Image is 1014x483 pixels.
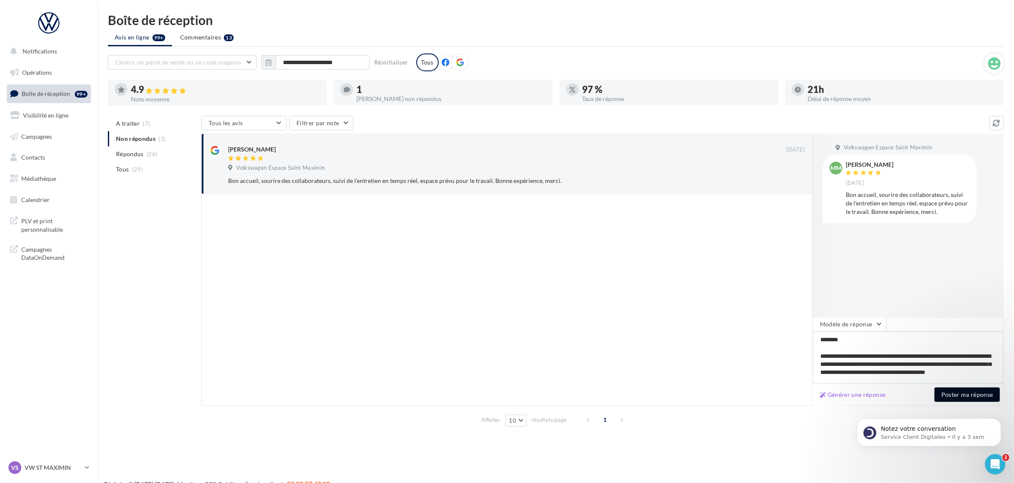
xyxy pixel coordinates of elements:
a: Opérations [5,64,93,81]
span: A traiter [116,119,140,128]
a: Visibilité en ligne [5,107,93,124]
div: 4.9 [131,85,320,95]
span: Volkswagen Espace Saint Maximin [236,164,325,172]
a: Boîte de réception99+ [5,84,93,103]
a: Contacts [5,149,93,166]
span: Répondus [116,150,144,158]
button: Choisir un point de vente ou un code magasin [108,55,257,70]
button: Filtrer par note [289,116,353,130]
button: Tous les avis [201,116,286,130]
span: Volkswagen Espace Saint Maximin [844,144,932,152]
button: Poster ma réponse [935,388,1000,402]
button: Réinitialiser [371,57,412,67]
span: Tous [116,165,129,174]
a: PLV et print personnalisable [5,212,93,237]
span: résultats/page [531,416,567,424]
span: Visibilité en ligne [23,112,68,119]
div: Délai de réponse moyen [808,96,997,102]
span: Médiathèque [21,175,56,182]
span: (7) [143,120,150,127]
span: PLV et print personnalisable [21,215,88,233]
span: Campagnes DataOnDemand [21,244,88,262]
button: Modèle de réponse [813,317,887,331]
span: Tous les avis [209,119,243,126]
iframe: Intercom notifications message [844,401,1014,460]
span: Campagnes [21,132,52,140]
span: Commentaires [180,33,221,42]
a: Campagnes DataOnDemand [5,240,93,265]
div: Note moyenne [131,96,320,102]
span: (29) [132,166,143,173]
span: Opérations [22,69,52,76]
span: (26) [147,151,157,157]
div: 21h [808,85,997,94]
span: Calendrier [21,196,50,203]
button: 10 [506,415,527,427]
div: 1 [356,85,545,94]
div: 97 % [582,85,771,94]
div: [PERSON_NAME] non répondus [356,96,545,102]
div: Bon accueil, sourire des collaborateurs, suivi de l’entretien en temps réel, espace prévu pour le... [228,177,750,185]
span: VS [11,463,19,472]
span: 2 [1003,454,1009,461]
div: [PERSON_NAME] [846,162,893,168]
div: Tous [416,53,439,71]
a: Calendrier [5,191,93,209]
span: Notifications [23,48,57,55]
div: [PERSON_NAME] [228,145,276,154]
a: Médiathèque [5,170,93,188]
div: Taux de réponse [582,96,771,102]
a: Campagnes [5,128,93,146]
span: MM [830,164,842,172]
span: [DATE] [846,180,864,187]
span: Boîte de réception [22,90,70,97]
div: 99+ [75,91,88,98]
span: [DATE] [786,146,805,154]
iframe: Intercom live chat [985,454,1006,475]
span: Afficher [482,416,501,424]
button: Notifications [5,42,89,60]
p: VW ST MAXIMIN [25,463,81,472]
a: VS VW ST MAXIMIN [7,460,91,476]
div: Bon accueil, sourire des collaborateurs, suivi de l’entretien en temps réel, espace prévu pour le... [846,191,970,216]
button: Générer une réponse [816,390,889,400]
span: Choisir un point de vente ou un code magasin [115,59,241,66]
div: Boîte de réception [108,14,1004,26]
span: Contacts [21,154,45,161]
div: 13 [224,34,234,41]
span: 10 [509,417,517,424]
span: 1 [598,413,612,427]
